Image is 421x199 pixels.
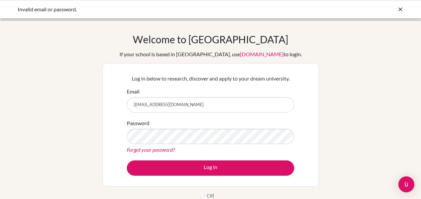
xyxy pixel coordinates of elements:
button: Log in [127,160,294,176]
label: Password [127,119,149,127]
p: Log in below to research, discover and apply to your dream university. [127,75,294,83]
a: [DOMAIN_NAME] [240,51,284,57]
a: Forgot your password? [127,146,175,153]
div: Open Intercom Messenger [398,176,414,192]
div: Invalid email or password. [18,5,304,13]
h1: Welcome to [GEOGRAPHIC_DATA] [133,33,288,45]
label: Email [127,88,139,96]
div: If your school is based in [GEOGRAPHIC_DATA], use to login. [119,50,302,58]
